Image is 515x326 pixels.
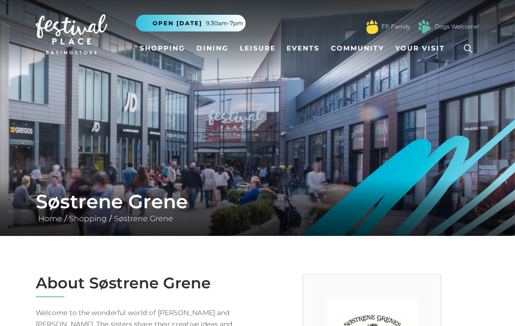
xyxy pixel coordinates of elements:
[136,40,189,58] a: Shopping
[193,40,232,58] a: Dining
[391,40,453,58] a: Your Visit
[36,275,250,293] h2: About Søstrene Grene
[283,40,323,58] a: Events
[112,214,175,224] a: Søstrene Grene
[36,214,64,224] a: Home
[236,40,279,58] a: Leisure
[206,20,243,28] span: 9.30am-7pm
[36,15,107,55] img: Festival Place Logo
[136,15,246,32] button: Open [DATE] 9.30am-7pm
[381,23,410,31] a: FP Family
[36,191,479,214] h1: Søstrene Grene
[29,191,486,225] div: / /
[67,214,109,224] a: Shopping
[395,44,445,54] span: Your Visit
[327,40,388,58] a: Community
[153,20,202,28] span: Open [DATE]
[435,23,479,31] a: Dogs Welcome!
